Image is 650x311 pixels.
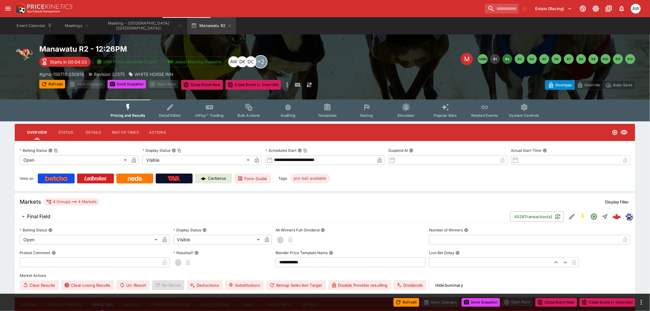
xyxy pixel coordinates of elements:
button: Edit Detail [566,211,578,222]
div: Start From [545,80,635,90]
button: Open [589,211,600,222]
p: Overtype [555,82,572,88]
img: TabNZ [168,176,181,181]
button: SGM Enabled [578,211,589,222]
div: 99ededcb-f6fc-489a-83a4-31741f63f445 [613,212,621,221]
span: Pricing and Results [111,113,146,118]
button: Close Event Now [181,80,223,90]
button: Actions [144,125,171,140]
button: R7 [564,54,574,64]
button: Blender Price Template Name [329,251,333,255]
button: Remap Selection Target [266,280,326,290]
p: Starts in 00:04:33 [50,59,87,65]
button: Meetings [57,17,96,34]
button: Betting Status [48,228,53,232]
button: Clear Losing Results [61,280,114,290]
label: Market Actions [20,271,630,280]
button: Clear Results [20,280,59,290]
span: Related Events [471,113,498,118]
button: Override [574,80,603,90]
p: Betting Status [20,227,47,233]
button: more [284,80,291,90]
p: Protest Comment [20,250,50,255]
p: Override [585,82,600,88]
button: Close Event (+ Override) [580,298,635,307]
h5: Markets [20,198,41,205]
button: Actual Start Time [543,148,547,153]
p: Copy To Clipboard [39,71,84,77]
input: search [485,4,519,14]
img: Neds [128,176,142,181]
button: R6 [552,54,562,64]
img: grnz [626,213,632,220]
button: Dividends [394,280,426,290]
button: Status [52,125,80,140]
button: Toggle light/dark mode [590,3,601,14]
button: HideSummary [432,280,467,290]
span: Popular Bets [434,113,457,118]
button: R10 [601,54,611,64]
div: Open [20,235,160,245]
button: more [638,299,645,306]
span: Simulator [397,113,415,118]
span: Detail Editor [159,113,181,118]
button: Deductions [187,280,223,290]
p: Actual Start Time [511,148,542,153]
p: Scheduled Start [265,148,296,153]
p: Live Bet Delay [429,250,454,255]
h2: Copy To Clipboard [39,44,337,54]
button: R2 [503,54,512,64]
p: Suspend At [388,148,408,153]
img: logo-cerberus--red.svg [613,212,621,221]
button: Manawatu R2 [187,17,236,34]
button: Number of Winners [464,228,468,232]
label: View on : [20,174,35,183]
button: Substitutions [225,280,264,290]
button: Overtype [545,80,575,90]
p: Display Status [173,227,201,233]
p: Number of Winners [429,227,463,233]
button: All Winners Full-Dividend [321,228,325,232]
button: Display Status [202,228,207,232]
button: R5 [539,54,549,64]
button: Overview [22,125,52,140]
span: Re-Result [152,280,184,290]
div: Amanda Whitta [228,56,239,67]
button: Close Event (+ Override) [225,80,281,90]
button: Copy To Clipboard [303,148,307,153]
button: Resulted? [194,251,199,255]
p: Betting Status [20,148,47,153]
button: Refresh [394,298,419,307]
button: Details [80,125,107,140]
button: Notifications [616,3,627,14]
nav: pagination navigation [478,54,635,64]
span: Racing [360,113,373,118]
span: pro-bet-available [290,175,330,182]
button: Protest Comment [52,251,56,255]
p: Auto-Save [613,82,632,88]
p: All Winners Full-Dividend [276,227,319,233]
button: Refresh [39,80,65,89]
div: Betting Target: cerberus [290,174,330,183]
img: Sportsbook Management [27,10,60,13]
button: Select Tenant [532,4,576,14]
img: jetbet-logo.svg [167,59,173,65]
img: Ladbrokes [84,176,107,181]
button: SRM Prices Available (Top4) [93,57,161,67]
p: Blender Price Template Name [276,250,328,255]
svg: Visible [621,129,628,136]
button: SMM [478,54,488,64]
button: Display StatusCopy To Clipboard [172,148,176,153]
div: WHITE HORSE INN [128,71,173,77]
div: Amanda Whitta [631,4,641,14]
button: Meeting - Manawatu (NZ) [98,17,186,34]
p: Resulted? [173,250,193,255]
a: 99ededcb-f6fc-489a-83a4-31741f63f445 [611,211,623,223]
button: Copy To Clipboard [177,148,182,153]
button: Amanda Whitta [629,2,643,15]
button: R1 [490,54,500,64]
span: Un-Result [116,280,149,290]
div: 4 Groups 4 Markets [46,198,97,206]
button: Scheduled StartCopy To Clipboard [298,148,302,153]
